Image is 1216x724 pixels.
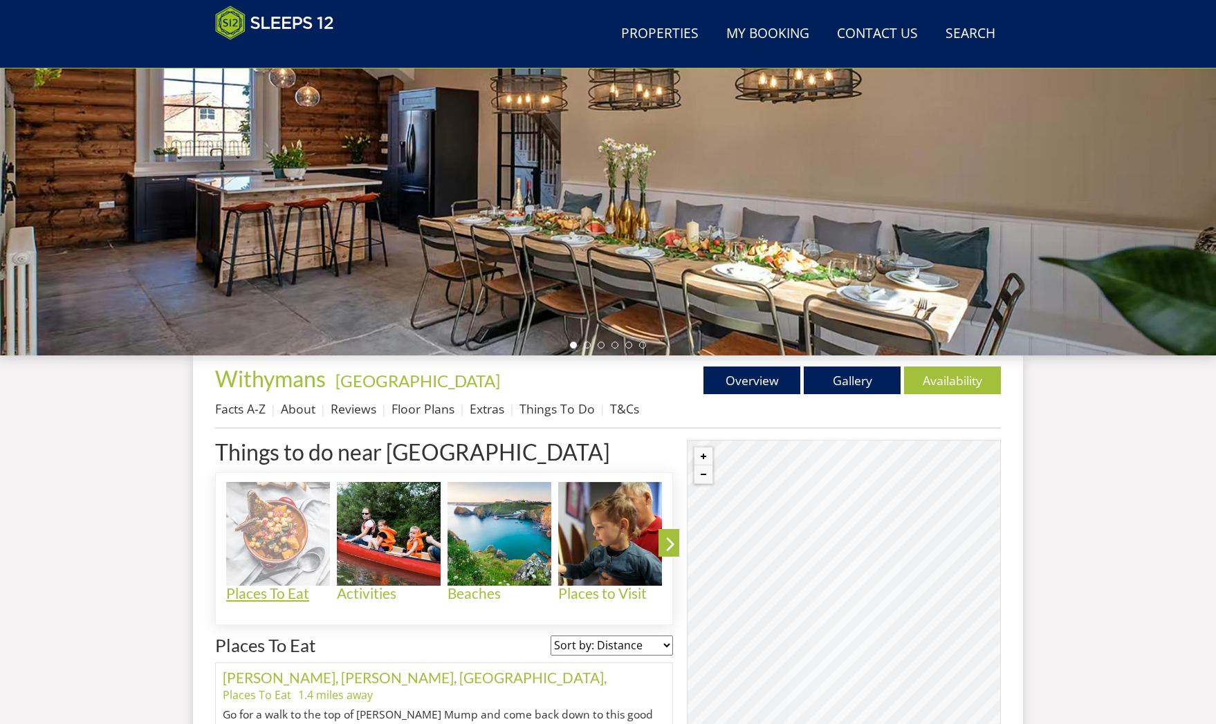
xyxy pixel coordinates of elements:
[337,586,441,602] h4: Activities
[694,447,712,465] button: Zoom in
[298,687,373,703] li: 1.4 miles away
[448,482,551,586] img: Beaches
[226,482,330,586] img: Places To Eat
[448,586,551,602] h4: Beaches
[226,586,330,602] h4: Places To Eat
[337,482,441,586] img: Activities
[335,371,500,391] a: [GEOGRAPHIC_DATA]
[669,586,773,618] h4: Food, Shops & Markets
[223,669,607,686] a: [PERSON_NAME], [PERSON_NAME], [GEOGRAPHIC_DATA],
[448,482,558,602] a: Beaches
[223,687,291,703] a: Places To Eat
[281,400,315,417] a: About
[669,482,773,586] img: Food, Shops & Markets
[215,635,316,656] a: Places To Eat
[558,586,662,602] h4: Places to Visit
[694,465,712,483] button: Zoom out
[330,371,500,391] span: -
[331,400,376,417] a: Reviews
[470,400,504,417] a: Extras
[337,482,448,602] a: Activities
[208,48,353,60] iframe: Customer reviews powered by Trustpilot
[940,19,1001,50] a: Search
[703,366,800,394] a: Overview
[215,440,673,464] h1: Things to do near [GEOGRAPHIC_DATA]
[519,400,595,417] a: Things To Do
[558,482,662,586] img: Places to Visit
[215,365,330,392] a: Withymans
[226,482,337,602] a: Places To Eat
[831,19,923,50] a: Contact Us
[610,400,639,417] a: T&Cs
[391,400,454,417] a: Floor Plans
[804,366,901,394] a: Gallery
[215,400,266,417] a: Facts A-Z
[215,6,334,40] img: Sleeps 12
[215,365,326,392] span: Withymans
[669,482,780,618] a: Food, Shops & Markets
[904,366,1001,394] a: Availability
[721,19,815,50] a: My Booking
[616,19,704,50] a: Properties
[558,482,669,602] a: Places to Visit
